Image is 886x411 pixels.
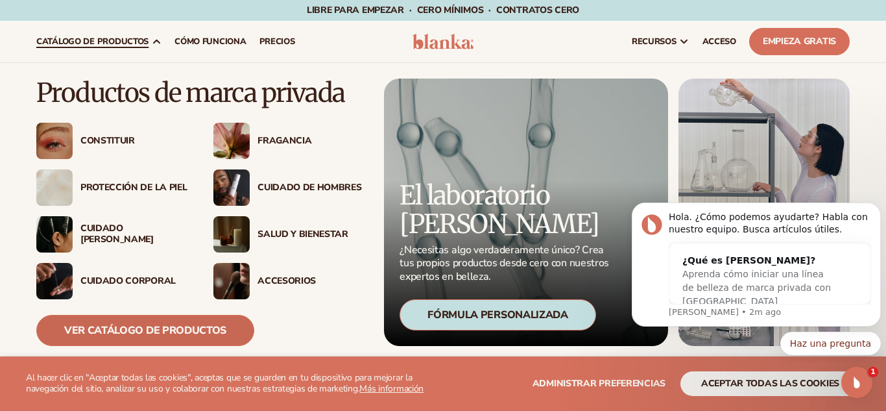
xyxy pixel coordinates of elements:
[870,367,876,376] font: 1
[26,371,412,395] font: Al hacer clic en "Aceptar todas las cookies", aceptas que se guarden en tu dispositivo para mejor...
[213,169,250,206] img: Hombre sosteniendo una botella de crema hidratante.
[533,377,665,390] font: Administrar preferencias
[841,367,872,398] iframe: Chat en vivo de Intercom
[80,275,176,287] font: Cuidado corporal
[409,4,412,16] font: ·
[36,169,73,206] img: Muestra de crema humectante.
[359,382,424,395] a: Más información
[36,123,187,159] a: Mujer con maquillaje de ojos con brillantina. Constituir
[36,216,73,253] img: Cabello femenino recogido con pinzas.
[80,181,187,193] font: Protección de la piel
[702,36,736,47] font: ACCESO
[632,36,676,47] font: recursos
[257,228,348,240] font: Salud y bienestar
[36,36,149,47] font: catálogo de productos
[253,21,302,62] a: precios
[213,123,250,159] img: Flor rosa floreciente.
[427,308,568,322] font: Fórmula personalizada
[749,28,850,55] a: Empieza gratis
[213,169,365,206] a: Hombre sosteniendo una botella de crema hidratante. Cuidado de hombres
[213,216,250,253] img: Velas e incienso sobre la mesa.
[701,377,839,390] font: aceptar todas las cookies
[257,275,316,287] font: Accesorios
[36,315,254,346] a: Ver catálogo de productos
[259,36,295,47] font: precios
[400,243,609,284] font: ¿Necesitas algo verdaderamente único? Crea tus propios productos desde cero con nuestros expertos...
[417,4,484,16] font: CERO mínimos
[627,191,886,363] iframe: Mensaje de notificaciones del intercomunicador
[496,4,579,16] font: Contratos CERO
[36,77,344,109] font: Productos de marca privada
[400,179,599,240] font: El laboratorio [PERSON_NAME]
[763,35,836,47] font: Empieza gratis
[80,134,135,147] font: Constituir
[488,4,491,16] font: ·
[36,263,187,299] a: Mano masculina aplicando crema hidratante. Cuidado corporal
[413,34,473,49] img: logo
[257,181,361,193] font: Cuidado de hombres
[257,134,311,147] font: Fragancia
[168,21,252,62] a: Cómo funciona
[64,323,226,338] font: Ver catálogo de productos
[696,21,743,62] a: ACCESO
[213,123,365,159] a: Flor rosa floreciente. Fragancia
[384,79,667,346] a: Fórmula microscópica del producto. El laboratorio [PERSON_NAME] ¿Necesitas algo verdaderamente ún...
[533,371,665,396] button: Administrar preferencias
[625,21,696,62] a: recursos
[36,216,187,253] a: Cabello femenino recogido con pinzas. Cuidado [PERSON_NAME]
[307,4,404,16] font: Libre para empezar
[30,21,168,62] a: catálogo de productos
[174,36,246,47] font: Cómo funciona
[80,222,154,245] font: Cuidado [PERSON_NAME]
[36,169,187,206] a: Muestra de crema humectante. Protección de la piel
[36,123,73,159] img: Mujer con maquillaje de ojos con brillantina.
[213,216,365,253] a: Velas e incienso sobre la mesa. Salud y bienestar
[213,263,365,299] a: Mujer con pincel de maquillaje. Accesorios
[678,79,850,346] img: Mujer en laboratorio con equipo.
[680,371,860,396] button: aceptar todas las cookies
[36,263,73,299] img: Mano masculina aplicando crema hidratante.
[213,263,250,299] img: Mujer con pincel de maquillaje.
